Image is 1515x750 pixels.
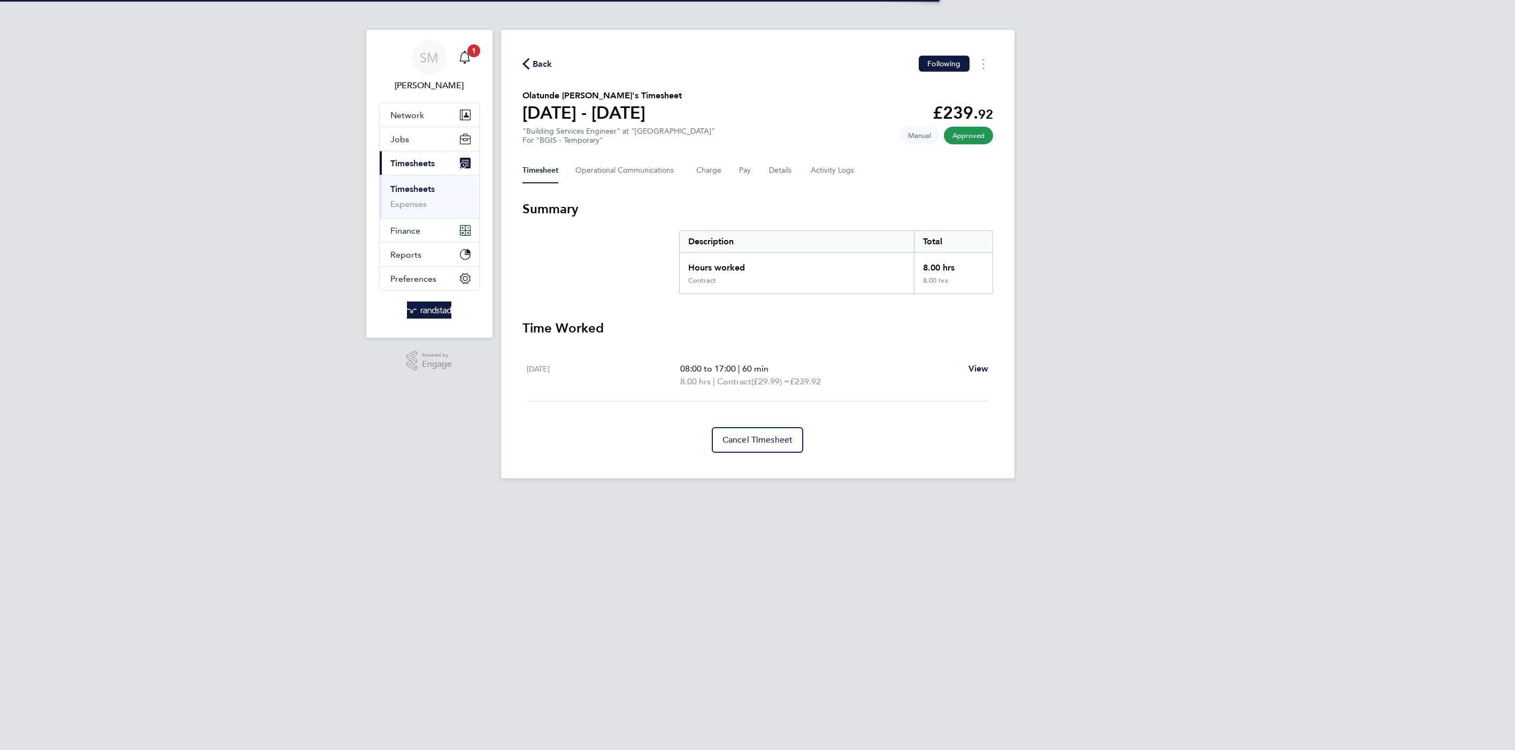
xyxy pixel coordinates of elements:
a: Powered byEngage [406,351,452,371]
span: (£29.99) = [751,376,790,386]
h3: Summary [522,200,993,218]
span: Cancel Timesheet [722,435,793,445]
button: Pay [739,158,752,183]
button: Jobs [380,127,479,151]
div: Description [680,231,914,252]
h1: [DATE] - [DATE] [522,102,682,123]
div: Contract [688,276,716,285]
span: £239.92 [790,376,821,386]
span: Reports [390,250,421,260]
span: Engage [422,360,452,369]
span: Back [533,58,552,71]
div: 8.00 hrs [914,253,992,276]
span: Preferences [390,274,436,284]
span: SM [420,51,439,65]
h2: Olatunde [PERSON_NAME]'s Timesheet [522,89,682,102]
span: 8.00 hrs [680,376,711,386]
div: Hours worked [680,253,914,276]
button: Timesheet [522,158,558,183]
span: Finance [390,226,420,236]
span: 08:00 to 17:00 [680,364,736,374]
span: | [738,364,740,374]
button: Charge [696,158,722,183]
span: This timesheet was manually created. [899,127,940,144]
span: Contract [717,375,751,388]
button: Reports [380,243,479,266]
div: Timesheets [380,175,479,218]
a: 1 [454,41,475,75]
section: Timesheet [522,200,993,453]
a: SM[PERSON_NAME] [379,41,480,92]
a: Expenses [390,199,427,209]
div: For "BGIS - Temporary" [522,136,715,145]
span: This timesheet has been approved. [944,127,993,144]
button: Finance [380,219,479,242]
button: Following [919,56,969,72]
div: "Building Services Engineer" at "[GEOGRAPHIC_DATA]" [522,127,715,145]
div: Summary [679,230,993,294]
div: [DATE] [527,362,681,388]
button: Timesheets Menu [974,56,993,72]
app-decimal: £239. [933,103,993,123]
a: Go to home page [379,301,480,319]
span: Powered by [422,351,452,360]
span: 60 min [742,364,768,374]
button: Cancel Timesheet [712,427,804,453]
span: Jobs [390,134,409,144]
button: Preferences [380,267,479,290]
span: Following [927,59,960,68]
div: 8.00 hrs [914,276,992,293]
span: Scott McGlynn [379,79,480,92]
a: Timesheets [390,184,435,194]
span: 92 [978,106,993,122]
span: Timesheets [390,158,435,168]
span: View [968,364,989,374]
a: View [968,362,989,375]
span: | [713,376,715,386]
h3: Time Worked [522,320,993,337]
button: Operational Communications [575,158,679,183]
button: Activity Logs [811,158,856,183]
nav: Main navigation [366,30,493,338]
span: Network [390,110,424,120]
button: Details [769,158,794,183]
button: Timesheets [380,151,479,175]
button: Back [522,57,552,71]
div: Total [914,231,992,252]
span: 1 [467,44,480,57]
img: randstad-logo-retina.png [407,301,451,319]
button: Network [380,103,479,127]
